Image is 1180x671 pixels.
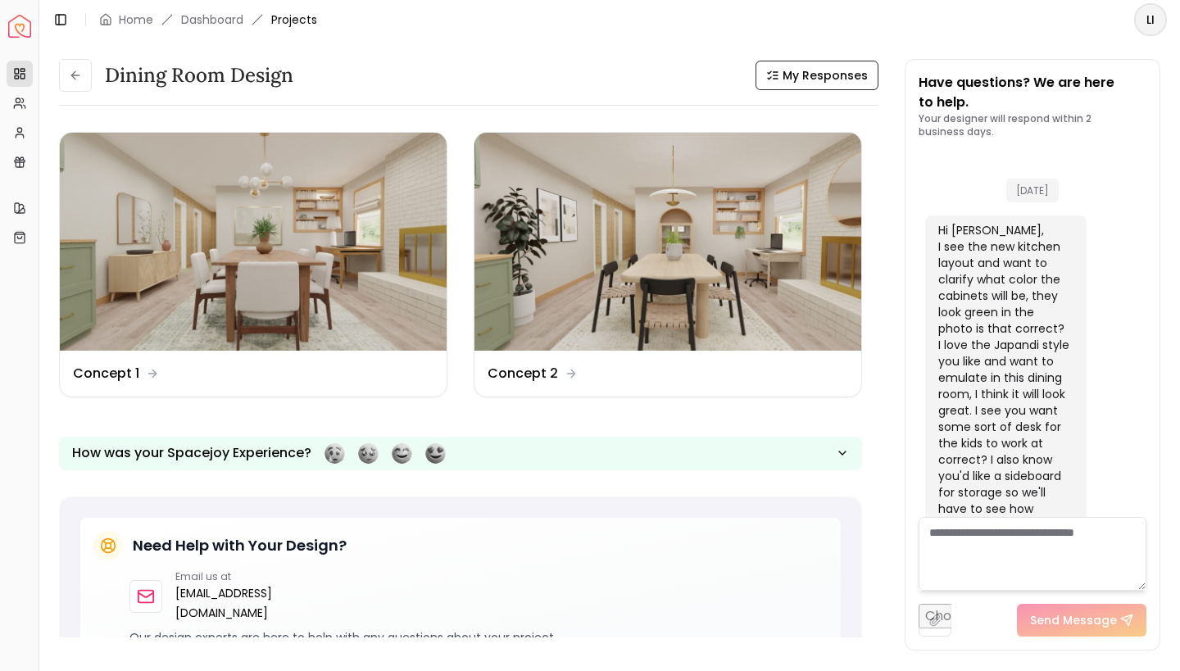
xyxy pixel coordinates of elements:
a: Concept 2Concept 2 [474,132,862,397]
span: Projects [271,11,317,28]
dd: Concept 2 [488,364,558,383]
a: [EMAIL_ADDRESS][DOMAIN_NAME] [175,583,284,623]
img: Concept 1 [60,133,447,351]
button: LI [1134,3,1167,36]
dd: Concept 1 [73,364,139,383]
p: Email us at [175,570,284,583]
button: How was your Spacejoy Experience?Feeling terribleFeeling badFeeling goodFeeling awesome [59,437,862,470]
img: Spacejoy Logo [8,15,31,38]
span: My Responses [783,67,868,84]
span: LI [1136,5,1165,34]
span: [DATE] [1006,179,1059,202]
a: Spacejoy [8,15,31,38]
nav: breadcrumb [99,11,317,28]
a: Dashboard [181,11,243,28]
button: My Responses [756,61,878,90]
p: Our design experts are here to help with any questions about your project. [129,629,828,646]
h5: Need Help with Your Design? [133,534,347,557]
a: Concept 1Concept 1 [59,132,447,397]
p: Your designer will respond within 2 business days. [919,112,1146,138]
a: Home [119,11,153,28]
h3: Dining Room Design [105,62,293,88]
p: Have questions? We are here to help. [919,73,1146,112]
p: How was your Spacejoy Experience? [72,443,311,463]
img: Concept 2 [474,133,861,351]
